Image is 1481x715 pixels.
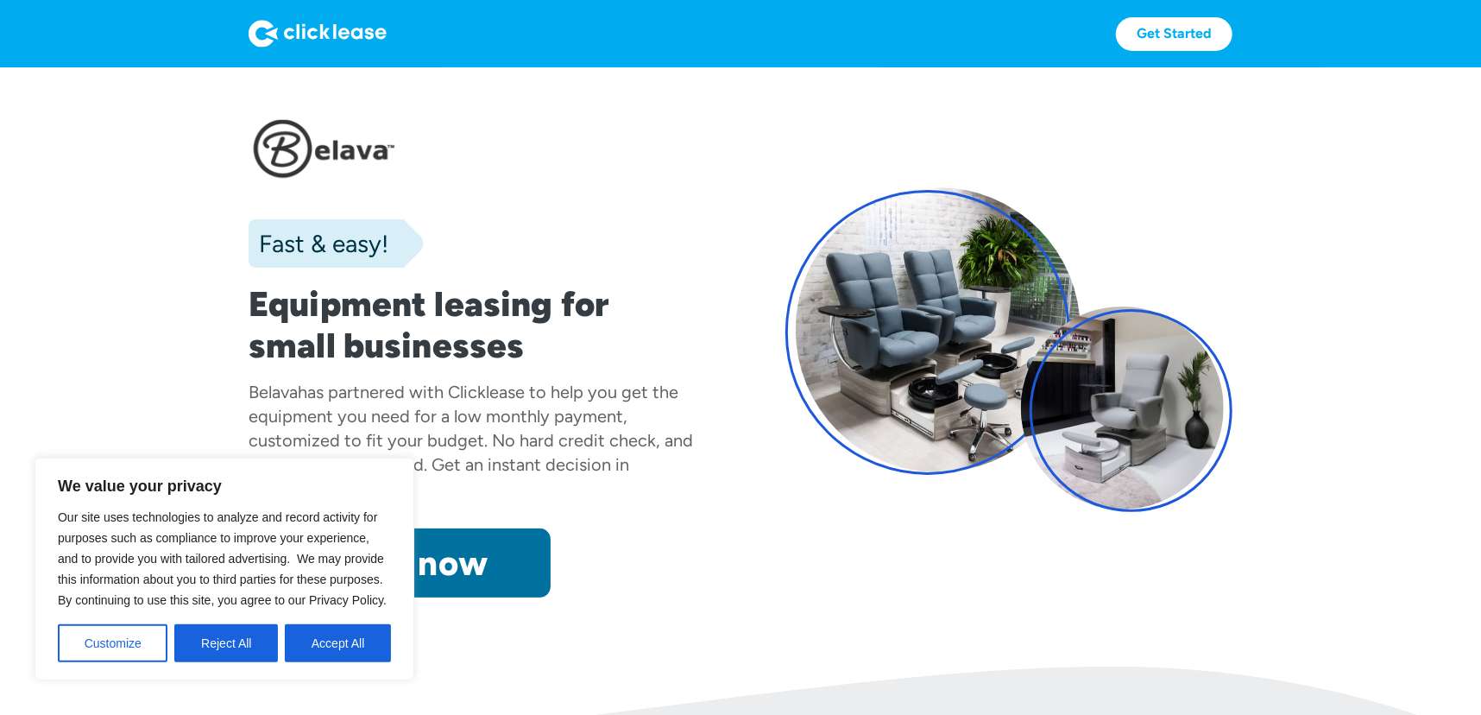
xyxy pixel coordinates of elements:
[35,458,414,680] div: We value your privacy
[249,382,693,499] div: has partnered with Clicklease to help you get the equipment you need for a low monthly payment, c...
[249,20,387,47] img: Logo
[249,226,388,261] div: Fast & easy!
[58,624,167,662] button: Customize
[249,382,298,402] div: Belava
[58,510,387,607] span: Our site uses technologies to analyze and record activity for purposes such as compliance to impr...
[285,624,391,662] button: Accept All
[1116,17,1232,51] a: Get Started
[58,476,391,497] p: We value your privacy
[174,624,278,662] button: Reject All
[249,283,696,366] h1: Equipment leasing for small businesses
